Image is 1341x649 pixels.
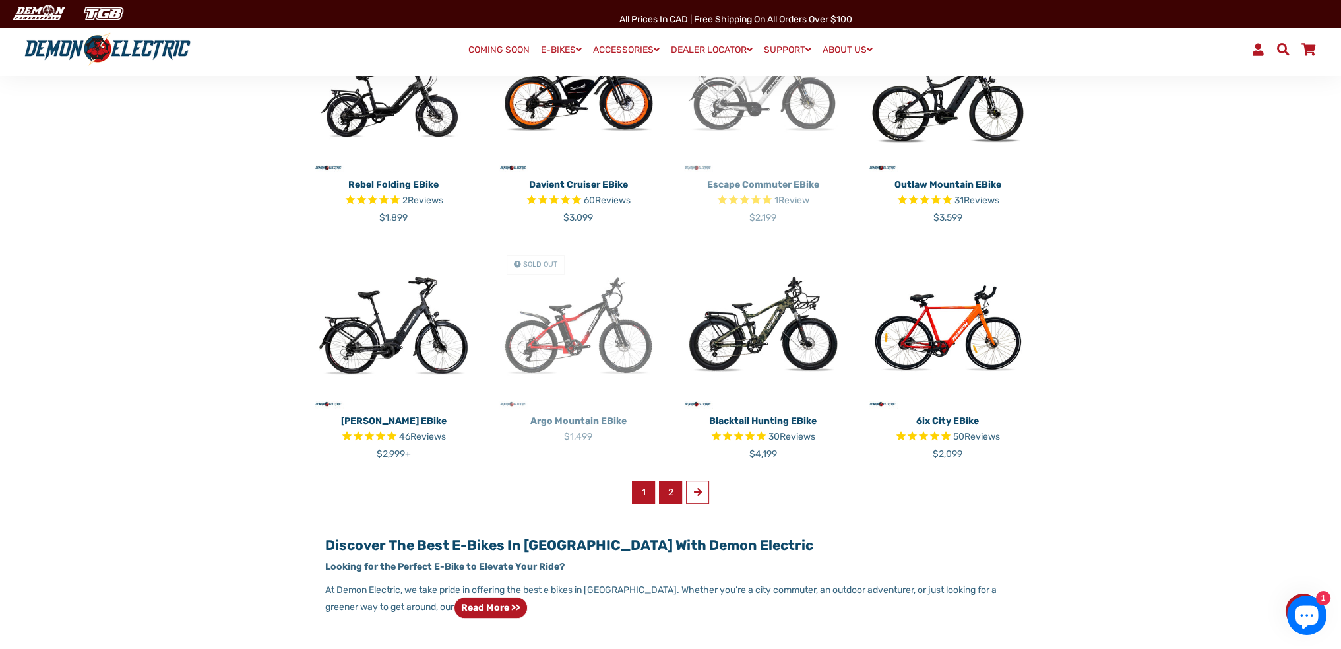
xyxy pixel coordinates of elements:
span: Reviews [595,195,631,206]
strong: Read more >> [461,602,520,613]
span: $1,499 [564,431,592,442]
img: Argo Mountain eBike - Demon Electric [496,244,661,409]
span: All Prices in CAD | Free shipping on all orders over $100 [619,14,852,25]
span: 2 reviews [402,195,443,206]
p: Davient Cruiser eBike [496,178,661,191]
span: 30 reviews [768,431,815,442]
h2: Discover the Best E-Bikes in [GEOGRAPHIC_DATA] with Demon Electric [325,537,1015,553]
span: $4,199 [749,448,777,460]
span: $1,899 [379,212,408,223]
strong: Looking for the Perfect E-Bike to Elevate Your Ride? [325,561,565,572]
a: Rebel Folding eBike Rated 5.0 out of 5 stars 2 reviews $1,899 [311,173,476,224]
p: [PERSON_NAME] eBike [311,414,476,428]
p: Argo Mountain eBike [496,414,661,428]
span: 60 reviews [584,195,631,206]
span: 1 reviews [774,195,809,206]
span: 46 reviews [399,431,446,442]
a: Blacktail Hunting eBike Rated 4.7 out of 5 stars 30 reviews $4,199 [681,409,846,461]
p: At Demon Electric, we take pride in offering the best e bikes in [GEOGRAPHIC_DATA]. Whether you’r... [325,583,1015,619]
img: Escape Commuter eBike - Demon Electric [681,8,846,173]
a: 6ix City eBike Rated 4.8 out of 5 stars 50 reviews $2,099 [865,409,1030,461]
img: Davient Cruiser eBike - Demon Electric [496,8,661,173]
span: $2,999+ [377,448,411,460]
a: Escape Commuter eBike - Demon Electric Sold Out [681,8,846,173]
a: Argo Mountain eBike - Demon Electric Sold Out [496,244,661,409]
a: 2 [659,481,682,504]
img: Rebel Folding eBike - Demon Electric [311,8,476,173]
span: $3,599 [933,212,962,223]
img: Outlaw Mountain eBike - Demon Electric [865,8,1030,173]
p: Outlaw Mountain eBike [865,178,1030,191]
span: Reviews [964,431,1000,442]
img: Demon Electric [7,3,70,24]
span: Sold Out [523,260,557,269]
a: DEALER LOCATOR [666,40,757,59]
span: Rated 5.0 out of 5 stars 2 reviews [311,193,476,209]
inbox-online-store-chat: Shopify online store chat [1283,596,1330,638]
p: Blacktail Hunting eBike [681,414,846,428]
a: E-BIKES [536,40,586,59]
span: Reviews [408,195,443,206]
span: $2,099 [933,448,962,460]
span: $2,199 [749,212,776,223]
img: TGB Canada [77,3,131,24]
img: Tronio Commuter eBike - Demon Electric [311,244,476,409]
span: Rated 4.6 out of 5 stars 46 reviews [311,430,476,445]
span: 50 reviews [953,431,1000,442]
span: Rated 4.7 out of 5 stars 30 reviews [681,430,846,445]
p: Escape Commuter eBike [681,178,846,191]
a: COMING SOON [464,41,534,59]
span: Rated 4.8 out of 5 stars 60 reviews [496,193,661,209]
a: Argo Mountain eBike $1,499 [496,409,661,444]
img: 6ix City eBike - Demon Electric [865,244,1030,409]
span: $3,099 [563,212,593,223]
span: Rated 4.8 out of 5 stars 31 reviews [865,193,1030,209]
span: Reviews [410,431,446,442]
img: Demon Electric logo [20,32,195,67]
img: Blacktail Hunting eBike - Demon Electric [681,244,846,409]
span: 1 [632,481,655,504]
span: Reviews [964,195,999,206]
a: Escape Commuter eBike Rated 5.0 out of 5 stars 1 reviews $2,199 [681,173,846,224]
a: Outlaw Mountain eBike Rated 4.8 out of 5 stars 31 reviews $3,599 [865,173,1030,224]
a: SUPPORT [759,40,816,59]
p: 6ix City eBike [865,414,1030,428]
a: [PERSON_NAME] eBike Rated 4.6 out of 5 stars 46 reviews $2,999+ [311,409,476,461]
span: Review [778,195,809,206]
span: 31 reviews [954,195,999,206]
a: ACCESSORIES [588,40,664,59]
span: Rated 5.0 out of 5 stars 1 reviews [681,193,846,209]
p: Rebel Folding eBike [311,178,476,191]
a: Davient Cruiser eBike Rated 4.8 out of 5 stars 60 reviews $3,099 [496,173,661,224]
span: Reviews [780,431,815,442]
span: Rated 4.8 out of 5 stars 50 reviews [865,430,1030,445]
a: ABOUT US [818,40,877,59]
